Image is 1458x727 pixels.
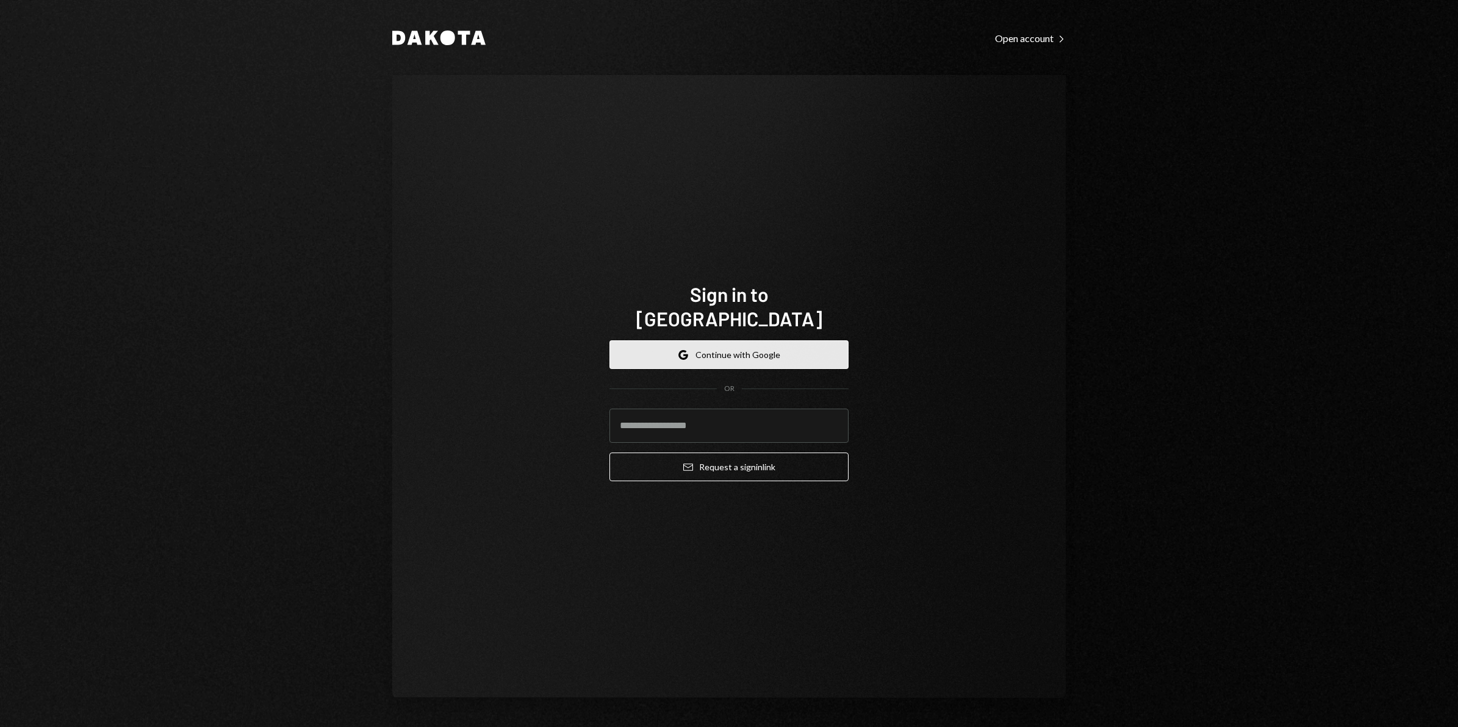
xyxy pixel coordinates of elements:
a: Open account [995,31,1066,45]
div: Open account [995,32,1066,45]
button: Continue with Google [609,340,849,369]
button: Request a signinlink [609,453,849,481]
div: OR [724,384,734,394]
h1: Sign in to [GEOGRAPHIC_DATA] [609,282,849,331]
